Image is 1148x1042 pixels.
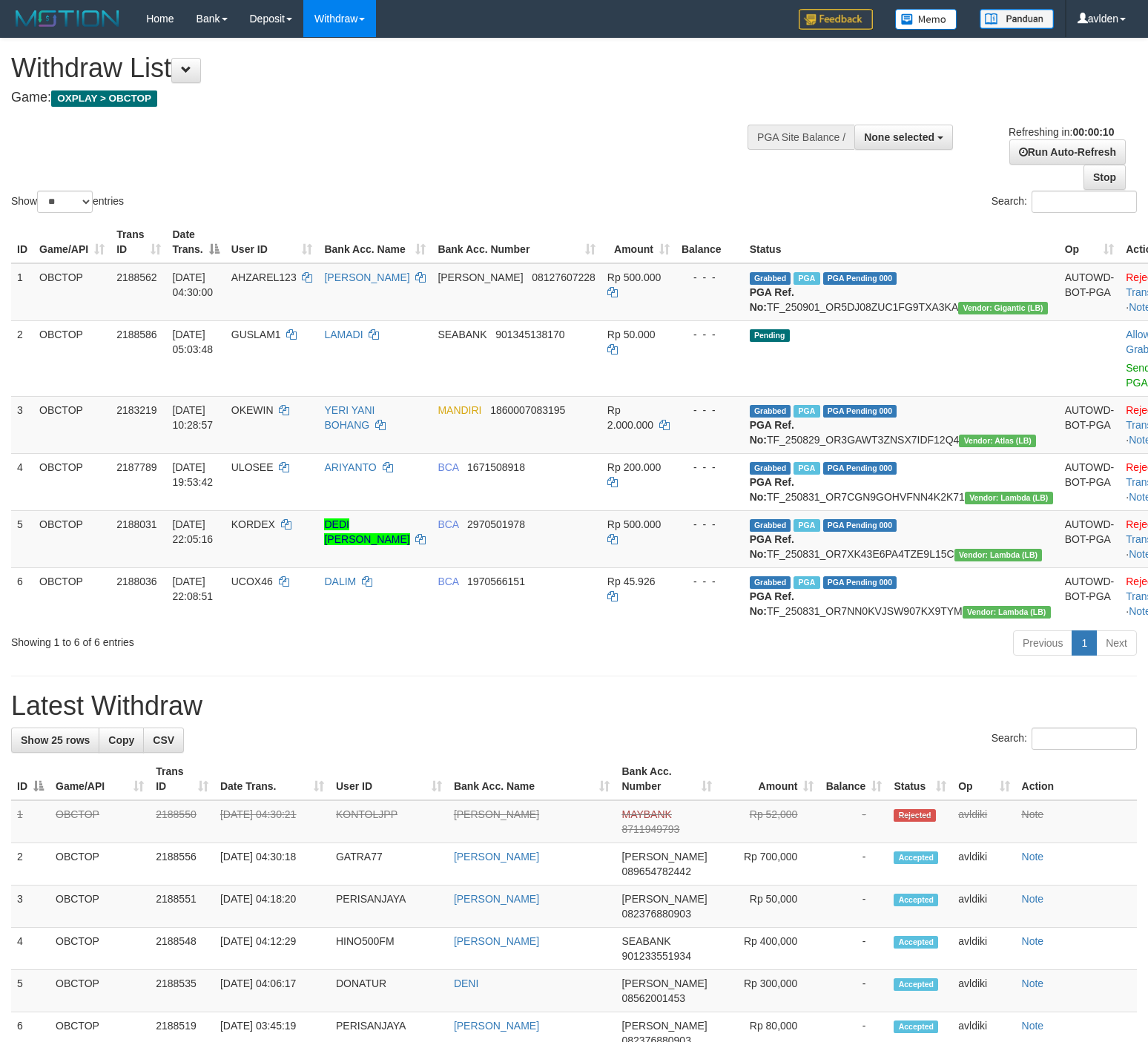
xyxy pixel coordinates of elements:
[718,758,819,800] th: Amount: activate to sort column ascending
[1059,221,1121,263] th: Op: activate to sort column ascending
[682,270,738,285] div: - - -
[894,1020,938,1033] span: Accepted
[750,519,791,532] span: Grabbed
[330,758,448,800] th: User ID: activate to sort column ascending
[150,758,214,800] th: Trans ID: activate to sort column ascending
[11,90,751,105] h4: Game:
[823,272,897,285] span: PGA Pending
[601,221,676,263] th: Amount: activate to sort column ascending
[231,518,275,530] span: KORDEX
[750,405,791,418] span: Grabbed
[607,518,661,530] span: Rp 500.000
[621,950,690,962] span: Copy 901233551934 to clipboard
[744,453,1059,510] td: TF_250831_OR7CGN9GOHVFNN4K2K71
[1083,165,1126,190] a: Stop
[607,329,656,340] span: Rp 50.000
[952,758,1015,800] th: Op: activate to sort column ascending
[799,9,873,30] img: Feedback.jpg
[11,320,33,396] td: 2
[823,405,897,418] span: PGA Pending
[99,728,144,753] a: Copy
[448,758,616,800] th: Bank Acc. Name: activate to sort column ascending
[750,419,794,446] b: PGA Ref. No:
[819,758,888,800] th: Balance: activate to sort column ascending
[173,271,214,298] span: [DATE] 04:30:00
[682,574,738,589] div: - - -
[173,518,214,545] span: [DATE] 22:05:16
[153,734,174,746] span: CSV
[1016,758,1137,800] th: Action
[116,518,157,530] span: 2188031
[231,271,297,283] span: AHZAREL123
[33,396,110,453] td: OBCTOP
[607,271,661,283] span: Rp 500.000
[50,843,150,886] td: OBCTOP
[214,758,330,800] th: Date Trans.: activate to sort column ascending
[438,329,486,340] span: SEABANK
[438,461,458,473] span: BCA
[11,396,33,453] td: 3
[37,191,93,213] select: Showentries
[952,800,1015,843] td: avldiki
[1022,1020,1044,1032] a: Note
[116,404,157,416] span: 2183219
[794,519,819,532] span: Marked by avlcs1
[794,462,819,475] span: Marked by avlcs2
[150,886,214,928] td: 2188551
[621,977,707,989] span: [PERSON_NAME]
[794,405,819,418] span: Marked by avlcs2
[682,327,738,342] div: - - -
[50,800,150,843] td: OBCTOP
[750,272,791,285] span: Grabbed
[682,460,738,475] div: - - -
[454,851,539,863] a: [PERSON_NAME]
[467,576,525,587] span: Copy 1970566151 to clipboard
[819,970,888,1012] td: -
[33,320,110,396] td: OBCTOP
[231,329,281,340] span: GUSLAM1
[11,800,50,843] td: 1
[231,461,274,473] span: ULOSEE
[330,800,448,843] td: KONTOLJPP
[894,978,938,991] span: Accepted
[894,809,935,822] span: Rejected
[50,970,150,1012] td: OBCTOP
[1072,126,1114,138] strong: 00:00:10
[11,758,50,800] th: ID: activate to sort column descending
[324,271,409,283] a: [PERSON_NAME]
[50,886,150,928] td: OBCTOP
[532,271,596,283] span: Copy 08127607228 to clipboard
[11,970,50,1012] td: 5
[330,970,448,1012] td: DONATUR
[954,549,1043,561] span: Vendor URL: https://dashboard.q2checkout.com/secure
[682,403,738,418] div: - - -
[490,404,565,416] span: Copy 1860007083195 to clipboard
[718,928,819,970] td: Rp 400,000
[173,329,214,355] span: [DATE] 05:03:48
[11,843,50,886] td: 2
[11,567,33,624] td: 6
[1013,630,1072,656] a: Previous
[616,758,718,800] th: Bank Acc. Number: activate to sort column ascending
[231,404,274,416] span: OKEWIN
[621,893,707,905] span: [PERSON_NAME]
[11,510,33,567] td: 5
[1022,977,1044,989] a: Note
[607,461,661,473] span: Rp 200.000
[173,404,214,431] span: [DATE] 10:28:57
[894,936,938,949] span: Accepted
[438,271,523,283] span: [PERSON_NAME]
[330,928,448,970] td: HINO500FM
[33,510,110,567] td: OBCTOP
[50,928,150,970] td: OBCTOP
[621,808,671,820] span: MAYBANK
[894,894,938,906] span: Accepted
[11,53,751,83] h1: Withdraw List
[454,977,478,989] a: DENI
[1059,263,1121,321] td: AUTOWD-BOT-PGA
[110,221,166,263] th: Trans ID: activate to sort column ascending
[1059,453,1121,510] td: AUTOWD-BOT-PGA
[214,928,330,970] td: [DATE] 04:12:29
[992,191,1137,213] label: Search:
[1009,139,1126,165] a: Run Auto-Refresh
